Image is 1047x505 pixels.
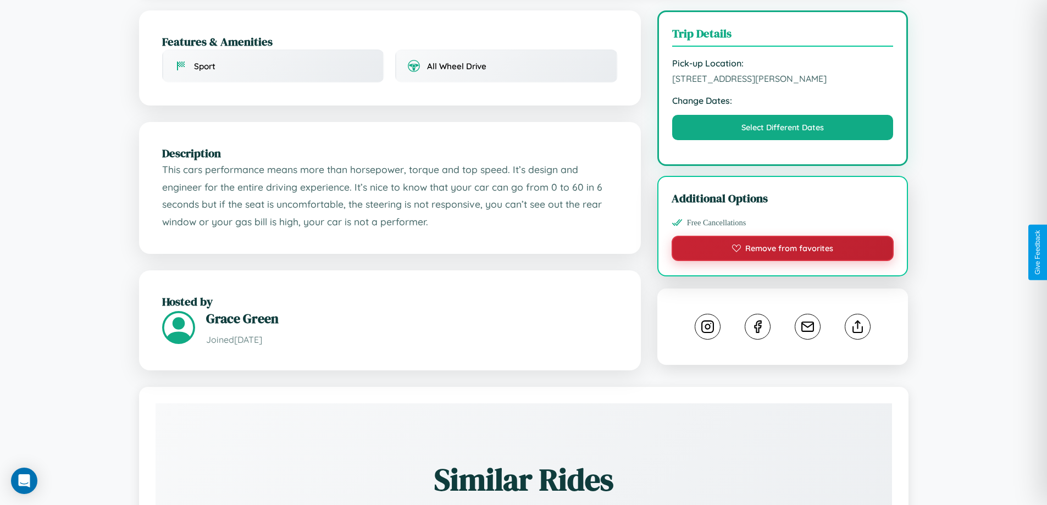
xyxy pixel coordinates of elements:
p: Joined [DATE] [206,332,618,348]
p: This cars performance means more than horsepower, torque and top speed. It’s design and engineer ... [162,161,618,231]
span: All Wheel Drive [427,61,486,71]
h2: Hosted by [162,293,618,309]
span: [STREET_ADDRESS][PERSON_NAME] [672,73,894,84]
h3: Grace Green [206,309,618,328]
h3: Trip Details [672,25,894,47]
div: Open Intercom Messenger [11,468,37,494]
div: Give Feedback [1034,230,1042,275]
span: Sport [194,61,215,71]
h2: Description [162,145,618,161]
strong: Change Dates: [672,95,894,106]
span: Free Cancellations [687,218,746,227]
h3: Additional Options [672,190,894,206]
strong: Pick-up Location: [672,58,894,69]
button: Remove from favorites [672,236,894,261]
button: Select Different Dates [672,115,894,140]
h2: Similar Rides [194,458,854,501]
h2: Features & Amenities [162,34,618,49]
